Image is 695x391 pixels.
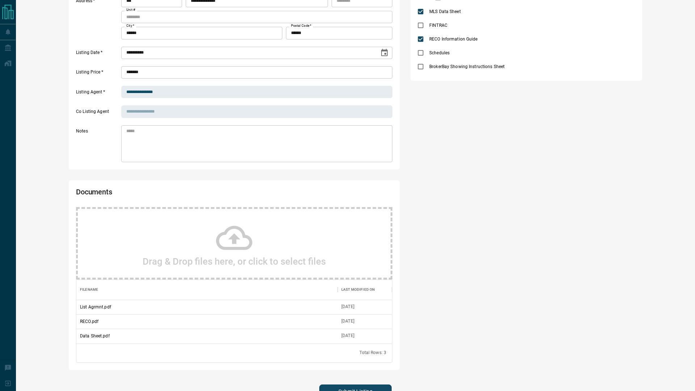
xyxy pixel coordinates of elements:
label: Listing Price [76,69,119,79]
label: Co Listing Agent [76,109,119,118]
div: Filename [80,279,98,300]
span: MLS Data Sheet [427,8,463,15]
p: Data Sheet.pdf [80,333,110,339]
label: City [126,24,134,28]
label: Listing Date [76,50,119,59]
span: RECO Information Guide [427,36,479,42]
p: RECO.pdf [80,318,98,325]
label: Listing Agent [76,89,119,98]
label: Notes [76,128,119,162]
div: Oct 15, 2025 [341,318,354,324]
label: Unit # [126,8,135,12]
div: Oct 15, 2025 [341,333,354,339]
p: List Agrmnt.pdf [80,304,111,310]
h2: Documents [76,188,266,200]
div: Filename [76,279,338,300]
span: BrokerBay Showing Instructions Sheet [427,63,506,70]
h2: Drag & Drop files here, or click to select files [143,256,326,267]
div: Oct 15, 2025 [341,304,354,310]
button: Choose date, selected date is Oct 15, 2025 [377,46,392,60]
div: Last Modified On [338,279,392,300]
div: Last Modified On [341,279,375,300]
div: Total Rows: 3 [359,350,386,356]
label: Postal Code [291,24,311,28]
div: Drag & Drop files here, or click to select files [76,207,392,279]
span: FINTRAC [427,22,449,29]
span: Schedules [427,50,451,56]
